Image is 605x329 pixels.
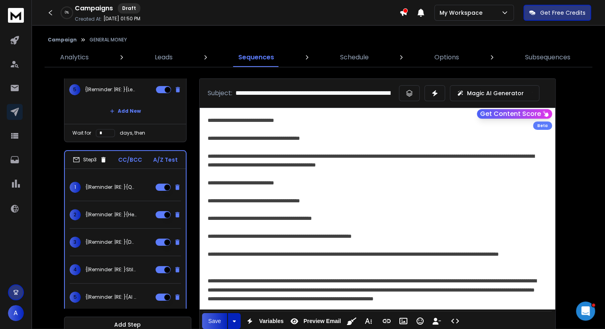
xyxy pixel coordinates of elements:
a: Subsequences [520,48,575,67]
p: 0 % [65,10,69,15]
p: {|Reminder: |RE: }Still not sure? Let’s keep it {simple|stupid simple|real easy} [86,266,136,273]
button: Insert Image (Ctrl+P) [396,313,411,329]
p: {|Reminder: |RE: }{Hey|{{firstName}}|Listen...} — This is your {last friendly ping|chance to resp... [86,211,136,218]
div: Beta [533,121,552,130]
button: A [8,305,24,321]
button: Clean HTML [344,313,359,329]
button: Insert Unsubscribe Link [429,313,444,329]
p: Magic AI Generator [467,89,524,97]
p: My Workspace [440,9,486,17]
button: More Text [361,313,376,329]
p: Options [434,53,459,62]
p: days, then [120,130,145,136]
a: Analytics [55,48,93,67]
span: 5 [69,84,80,95]
p: Wait for [72,130,91,136]
a: Sequences [233,48,279,67]
p: Get Free Credits [540,9,586,17]
div: Step 3 [73,156,107,163]
span: 5 [70,292,81,303]
p: Leads [155,53,173,62]
button: Variables [242,313,285,329]
span: Variables [257,318,285,325]
a: Schedule [335,48,374,67]
span: 2 [70,209,81,220]
h1: Campaigns [75,4,113,13]
button: Emoticons [412,313,428,329]
button: Insert Link (Ctrl+K) [379,313,394,329]
p: Subsequences [525,53,570,62]
p: {|Reminder: |RE: }{Don’t sleep on this|Before AI eats your job|Skip this now, regret later 😬} [86,239,136,245]
span: 1 [70,182,81,193]
button: Preview Email [287,313,342,329]
p: Analytics [60,53,89,62]
a: Leads [150,48,177,67]
button: Code View [447,313,463,329]
p: Created At: [75,16,102,22]
p: Schedule [340,53,369,62]
div: Draft [118,3,140,14]
button: Save [202,313,228,329]
button: Get Free Credits [523,5,591,21]
button: Get Content Score [477,109,552,119]
p: CC/BCC [118,156,142,164]
p: A/Z Test [153,156,178,164]
p: {|Reminder: |RE: }{Let’s wrap this up|One last nudge|Your shortcut is waiting} [85,86,136,93]
p: Subject: [208,88,232,98]
p: [DATE] 01:50 PM [103,16,140,22]
button: Campaign [48,37,77,43]
p: GENERAL MONEY [89,37,127,43]
a: Options [430,48,464,67]
iframe: Intercom live chat [576,302,595,321]
button: Magic AI Generator [450,85,539,101]
span: 4 [70,264,81,275]
img: logo [8,8,24,23]
span: 3 [70,237,81,248]
p: {|Reminder: |RE: }{AI isn’t coming — it’s already here|Why not you?|The AI gold rush is NOW} [86,294,136,300]
p: Sequences [238,53,274,62]
span: Preview Email [302,318,342,325]
button: Add New [103,103,147,119]
p: {|Reminder: |RE: }{Quick nudge|You ghosted me? 😅|Just checking in|Still interested in {real resul... [86,184,136,190]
